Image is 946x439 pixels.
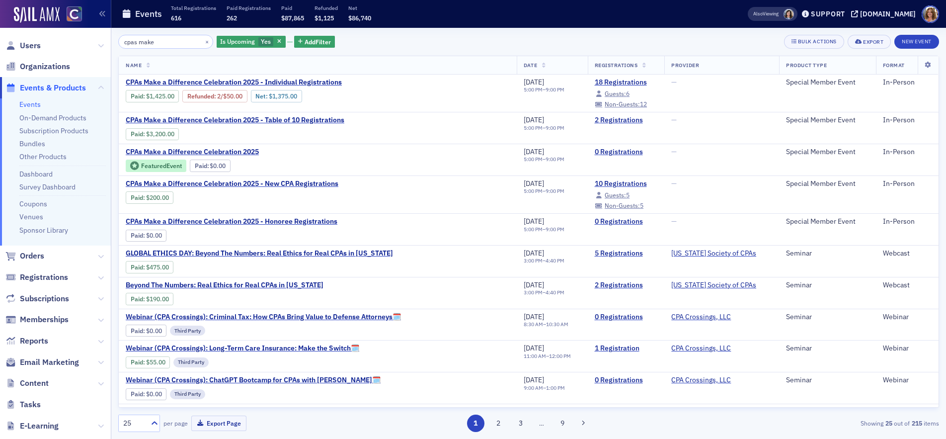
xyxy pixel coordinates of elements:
[786,179,869,188] div: Special Member Event
[524,125,564,131] div: –
[524,289,564,296] div: –
[851,10,919,17] button: [DOMAIN_NAME]
[524,385,565,391] div: –
[131,232,146,239] span: :
[203,37,212,46] button: ×
[146,130,174,138] span: $3,200.00
[672,419,939,428] div: Showing out of items
[223,92,242,100] span: $50.00
[848,35,891,49] button: Export
[786,78,869,87] div: Special Member Event
[170,389,205,399] div: Third Party
[19,199,47,208] a: Coupons
[131,390,143,398] a: Paid
[595,148,658,157] a: 0 Registrations
[883,249,932,258] div: Webcast
[524,312,544,321] span: [DATE]
[191,416,246,431] button: Export Page
[315,4,338,11] p: Refunded
[163,419,188,428] label: per page
[883,281,932,290] div: Webcast
[126,78,387,87] a: CPAs Make a Difference Celebration 2025 - Individual Registrations
[786,313,869,322] div: Seminar
[671,78,677,87] span: —
[195,162,207,170] a: Paid
[524,289,543,296] time: 3:00 PM
[182,90,247,102] div: Refunded: 30 - $142500
[524,87,564,93] div: –
[784,9,794,19] span: Stacy Svendsen
[146,194,169,201] span: $200.00
[605,191,626,199] span: Guests:
[524,321,568,328] div: –
[784,35,844,49] button: Bulk Actions
[894,35,939,49] button: New Event
[126,217,337,226] span: CPAs Make a Difference Celebration 2025 - Honoree Registrations
[19,126,88,135] a: Subscription Products
[5,272,68,283] a: Registrations
[671,376,734,385] span: CPA Crossings, LLC
[595,281,658,290] a: 2 Registrations
[126,356,170,368] div: Paid: 1 - $5500
[524,156,543,163] time: 5:00 PM
[811,9,845,18] div: Support
[131,92,143,100] a: Paid
[546,384,565,391] time: 1:00 PM
[524,249,544,258] span: [DATE]
[524,280,544,289] span: [DATE]
[60,6,82,23] a: View Homepage
[131,130,146,138] span: :
[883,313,932,322] div: Webinar
[671,281,756,290] a: [US_STATE] Society of CPAs
[126,90,179,102] div: Paid: 30 - $142500
[671,62,699,69] span: Provider
[883,116,932,125] div: In-Person
[786,344,869,353] div: Seminar
[131,263,143,271] a: Paid
[883,217,932,226] div: In-Person
[126,179,338,188] a: CPAs Make a Difference Celebration 2025 - New CPA Registrations
[146,92,174,100] span: $1,425.00
[753,10,779,17] span: Viewing
[595,78,658,87] a: 18 Registrations
[894,36,939,45] a: New Event
[671,313,731,322] a: CPA Crossings, LLC
[671,217,677,226] span: —
[171,4,216,11] p: Total Registrations
[227,14,237,22] span: 262
[671,147,677,156] span: —
[524,226,564,233] div: –
[5,61,70,72] a: Organizations
[126,230,166,242] div: Paid: 0 - $0
[546,156,564,163] time: 9:00 PM
[20,83,86,93] span: Events & Products
[595,376,658,385] a: 0 Registrations
[126,344,359,353] a: Webinar (CPA Crossings): Long-Term Care Insurance: Make the Switch🗓️
[605,91,630,96] div: 6
[146,295,169,303] span: $190.00
[126,160,186,172] div: Featured Event
[281,4,304,11] p: Paid
[126,261,173,273] div: Paid: 6 - $47500
[131,358,146,366] span: :
[305,37,331,46] span: Add Filter
[595,116,658,125] a: 2 Registrations
[146,232,162,239] span: $0.00
[5,83,86,93] a: Events & Products
[910,419,924,428] strong: 215
[786,249,869,258] div: Seminar
[131,232,143,239] a: Paid
[605,89,626,97] span: Guests:
[595,91,630,97] a: Guests:6
[131,390,146,398] span: :
[171,14,181,22] span: 616
[126,313,401,322] span: Webinar (CPA Crossings): Criminal Tax: How CPAs Bring Value to Defense Attorneys🗓️
[141,163,182,169] div: Featured Event
[126,281,323,290] a: Beyond The Numbers: Real Ethics for Real CPAs in [US_STATE]
[19,226,68,235] a: Sponsor Library
[554,415,571,432] button: 9
[255,92,269,100] span: Net :
[126,249,393,258] span: GLOBAL ETHICS DAY: Beyond The Numbers: Real Ethics for Real CPAs in Colorado
[595,179,658,188] a: 10 Registrations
